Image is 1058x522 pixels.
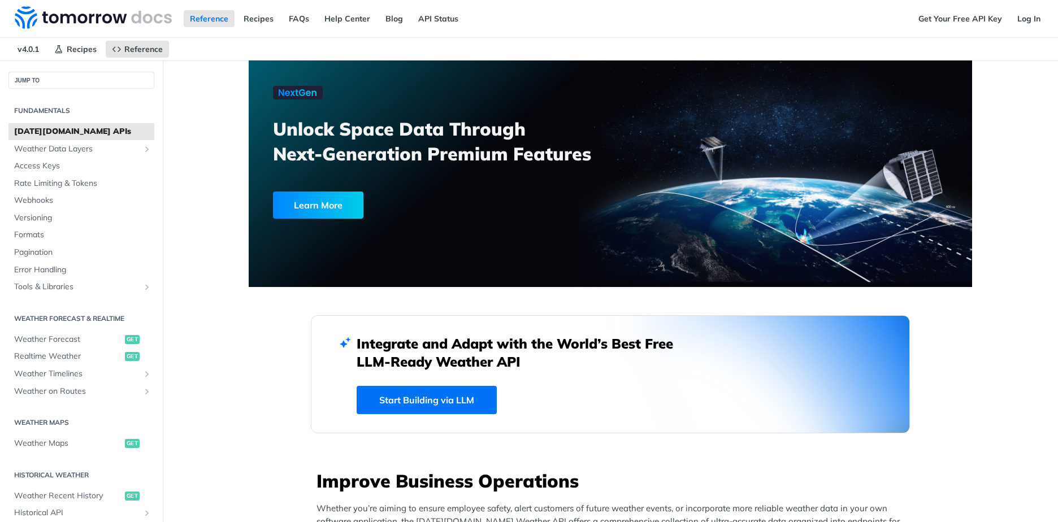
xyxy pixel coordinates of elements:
[14,351,122,362] span: Realtime Weather
[237,10,280,27] a: Recipes
[14,212,151,224] span: Versioning
[8,192,154,209] a: Webhooks
[124,44,163,54] span: Reference
[8,504,154,521] a: Historical APIShow subpages for Historical API
[184,10,235,27] a: Reference
[8,175,154,192] a: Rate Limiting & Tokens
[14,247,151,258] span: Pagination
[14,160,151,172] span: Access Keys
[14,490,122,502] span: Weather Recent History
[357,334,690,371] h2: Integrate and Adapt with the World’s Best Free LLM-Ready Weather API
[273,86,323,99] img: NextGen
[67,44,97,54] span: Recipes
[273,192,363,219] div: Learn More
[8,262,154,279] a: Error Handling
[14,281,140,293] span: Tools & Libraries
[8,470,154,480] h2: Historical Weather
[8,279,154,295] a: Tools & LibrariesShow subpages for Tools & Libraries
[8,331,154,348] a: Weather Forecastget
[1011,10,1047,27] a: Log In
[14,334,122,345] span: Weather Forecast
[14,195,151,206] span: Webhooks
[8,158,154,175] a: Access Keys
[283,10,315,27] a: FAQs
[8,72,154,89] button: JUMP TO
[142,387,151,396] button: Show subpages for Weather on Routes
[106,41,169,58] a: Reference
[273,192,553,219] a: Learn More
[125,439,140,448] span: get
[14,368,140,380] span: Weather Timelines
[14,229,151,241] span: Formats
[14,386,140,397] span: Weather on Routes
[14,178,151,189] span: Rate Limiting & Tokens
[14,264,151,276] span: Error Handling
[8,314,154,324] h2: Weather Forecast & realtime
[15,6,172,29] img: Tomorrow.io Weather API Docs
[11,41,45,58] span: v4.0.1
[142,145,151,154] button: Show subpages for Weather Data Layers
[379,10,409,27] a: Blog
[8,106,154,116] h2: Fundamentals
[125,352,140,361] span: get
[357,386,497,414] a: Start Building via LLM
[142,508,151,517] button: Show subpages for Historical API
[316,468,910,493] h3: Improve Business Operations
[318,10,376,27] a: Help Center
[142,282,151,292] button: Show subpages for Tools & Libraries
[142,369,151,379] button: Show subpages for Weather Timelines
[8,141,154,158] a: Weather Data LayersShow subpages for Weather Data Layers
[14,126,151,137] span: [DATE][DOMAIN_NAME] APIs
[412,10,465,27] a: API Status
[14,507,140,519] span: Historical API
[273,116,623,166] h3: Unlock Space Data Through Next-Generation Premium Features
[48,41,103,58] a: Recipes
[8,435,154,452] a: Weather Mapsget
[8,348,154,365] a: Realtime Weatherget
[8,227,154,243] a: Formats
[125,491,140,501] span: get
[8,244,154,261] a: Pagination
[8,366,154,382] a: Weather TimelinesShow subpages for Weather Timelines
[8,210,154,227] a: Versioning
[8,488,154,504] a: Weather Recent Historyget
[14,143,140,155] span: Weather Data Layers
[14,438,122,449] span: Weather Maps
[8,123,154,140] a: [DATE][DOMAIN_NAME] APIs
[912,10,1008,27] a: Get Your Free API Key
[8,383,154,400] a: Weather on RoutesShow subpages for Weather on Routes
[8,417,154,428] h2: Weather Maps
[125,335,140,344] span: get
